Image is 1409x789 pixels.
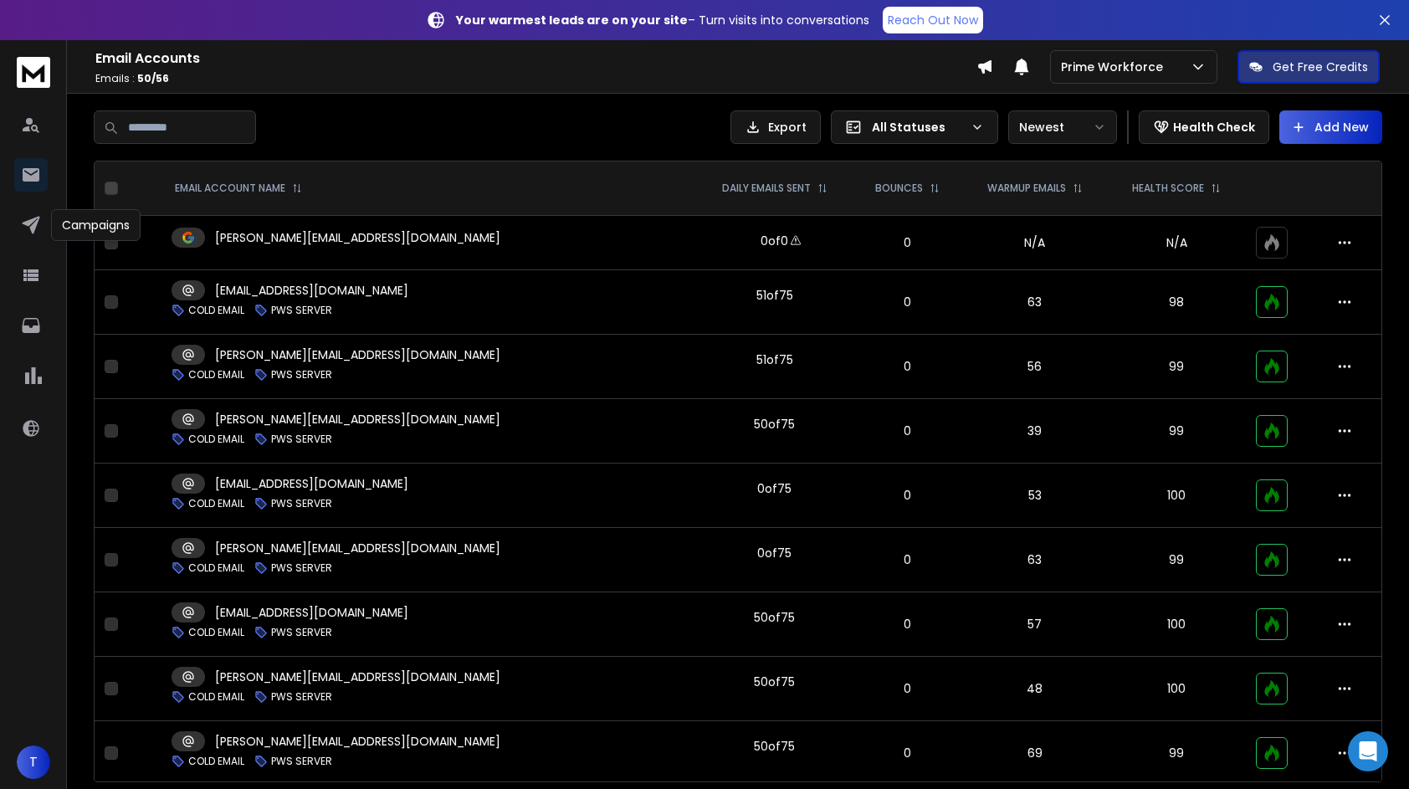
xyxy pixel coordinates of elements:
p: [PERSON_NAME][EMAIL_ADDRESS][DOMAIN_NAME] [215,540,500,556]
td: 48 [962,657,1108,721]
p: All Statuses [872,119,964,136]
td: 63 [962,528,1108,592]
p: DAILY EMAILS SENT [722,182,811,195]
td: 100 [1108,592,1246,657]
div: 50 of 75 [754,416,795,433]
p: PWS SERVER [271,755,332,768]
p: [PERSON_NAME][EMAIL_ADDRESS][DOMAIN_NAME] [215,733,500,750]
p: 0 [863,423,952,439]
p: Health Check [1173,119,1255,136]
p: 0 [863,294,952,310]
td: 53 [962,464,1108,528]
p: 0 [863,745,952,761]
p: COLD EMAIL [188,626,244,639]
td: 69 [962,721,1108,786]
p: 0 [863,487,952,504]
p: COLD EMAIL [188,304,244,317]
h1: Email Accounts [95,49,976,69]
p: HEALTH SCORE [1132,182,1204,195]
p: PWS SERVER [271,561,332,575]
button: Add New [1279,110,1382,144]
td: 99 [1108,528,1246,592]
p: COLD EMAIL [188,497,244,510]
p: [PERSON_NAME][EMAIL_ADDRESS][DOMAIN_NAME] [215,669,500,685]
strong: Your warmest leads are on your site [456,12,688,28]
p: 0 [863,680,952,697]
p: Emails : [95,72,976,85]
button: Get Free Credits [1237,50,1380,84]
p: COLD EMAIL [188,755,244,768]
p: 0 [863,358,952,375]
button: Newest [1008,110,1117,144]
p: 0 [863,234,952,251]
div: 0 of 75 [757,480,792,497]
p: PWS SERVER [271,497,332,510]
div: 50 of 75 [754,674,795,690]
img: logo [17,57,50,88]
p: COLD EMAIL [188,561,244,575]
div: 50 of 75 [754,738,795,755]
td: 100 [1108,657,1246,721]
p: Reach Out Now [888,12,978,28]
p: [EMAIL_ADDRESS][DOMAIN_NAME] [215,604,408,621]
p: PWS SERVER [271,368,332,382]
p: COLD EMAIL [188,433,244,446]
td: N/A [962,216,1108,270]
div: 0 of 75 [757,545,792,561]
p: – Turn visits into conversations [456,12,869,28]
p: COLD EMAIL [188,690,244,704]
td: 99 [1108,721,1246,786]
p: BOUNCES [875,182,923,195]
div: 0 of 0 [761,233,788,249]
p: Get Free Credits [1273,59,1368,75]
p: WARMUP EMAILS [987,182,1066,195]
td: 99 [1108,399,1246,464]
span: 50 / 56 [137,71,169,85]
td: 100 [1108,464,1246,528]
td: 99 [1108,335,1246,399]
div: Open Intercom Messenger [1348,731,1388,771]
p: Prime Workforce [1061,59,1170,75]
p: N/A [1118,234,1236,251]
p: PWS SERVER [271,304,332,317]
td: 56 [962,335,1108,399]
p: [EMAIL_ADDRESS][DOMAIN_NAME] [215,475,408,492]
div: 51 of 75 [756,351,793,368]
td: 63 [962,270,1108,335]
td: 39 [962,399,1108,464]
p: COLD EMAIL [188,368,244,382]
div: EMAIL ACCOUNT NAME [175,182,302,195]
div: Campaigns [51,209,141,241]
td: 57 [962,592,1108,657]
div: 50 of 75 [754,609,795,626]
button: T [17,745,50,779]
td: 98 [1108,270,1246,335]
a: Reach Out Now [883,7,983,33]
p: PWS SERVER [271,433,332,446]
button: Export [730,110,821,144]
p: [PERSON_NAME][EMAIL_ADDRESS][DOMAIN_NAME] [215,411,500,428]
p: [PERSON_NAME][EMAIL_ADDRESS][DOMAIN_NAME] [215,346,500,363]
div: 51 of 75 [756,287,793,304]
p: PWS SERVER [271,690,332,704]
p: PWS SERVER [271,626,332,639]
button: Health Check [1139,110,1269,144]
p: [EMAIL_ADDRESS][DOMAIN_NAME] [215,282,408,299]
p: 0 [863,616,952,633]
p: [PERSON_NAME][EMAIL_ADDRESS][DOMAIN_NAME] [215,229,500,246]
p: 0 [863,551,952,568]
